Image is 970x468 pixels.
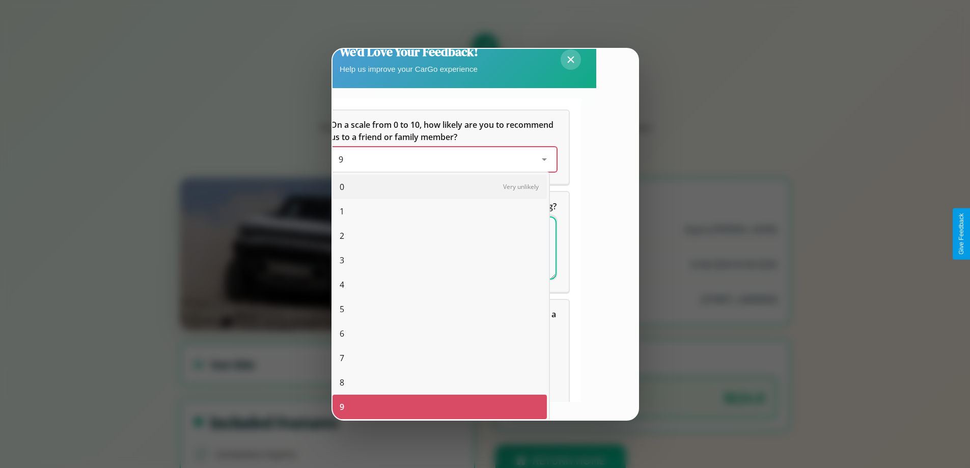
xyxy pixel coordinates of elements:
span: 5 [340,303,344,315]
span: 1 [340,205,344,217]
div: 1 [332,199,547,224]
span: 9 [340,401,344,413]
p: Help us improve your CarGo experience [340,62,478,76]
div: 10 [332,419,547,444]
span: 0 [340,181,344,193]
div: 7 [332,346,547,370]
span: On a scale from 0 to 10, how likely are you to recommend us to a friend or family member? [330,119,556,143]
div: 5 [332,297,547,321]
div: 4 [332,272,547,297]
span: 3 [340,254,344,266]
div: 6 [332,321,547,346]
span: 6 [340,327,344,340]
span: 4 [340,279,344,291]
div: 3 [332,248,547,272]
div: 8 [332,370,547,395]
h5: On a scale from 0 to 10, how likely are you to recommend us to a friend or family member? [330,119,557,143]
div: 0 [332,175,547,199]
div: On a scale from 0 to 10, how likely are you to recommend us to a friend or family member? [330,147,557,172]
span: Which of the following features do you value the most in a vehicle? [330,309,558,332]
span: What can we do to make your experience more satisfying? [330,201,557,212]
span: 9 [339,154,343,165]
div: Give Feedback [958,213,965,255]
span: 8 [340,376,344,389]
span: 2 [340,230,344,242]
div: 9 [332,395,547,419]
div: On a scale from 0 to 10, how likely are you to recommend us to a friend or family member? [318,111,569,184]
span: 7 [340,352,344,364]
h2: We'd Love Your Feedback! [340,43,478,60]
div: 2 [332,224,547,248]
span: Very unlikely [503,182,539,191]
